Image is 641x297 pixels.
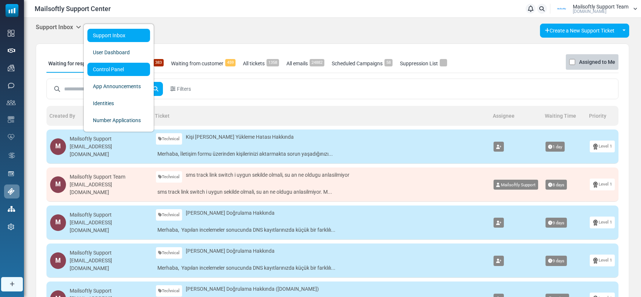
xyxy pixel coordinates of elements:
div: Mailsoftly Support [70,211,148,219]
a: App Announcements [87,80,150,93]
a: sms track link switch i uygun sekilde olmali, su an ne oldugu anlasilmiyor. M... [156,186,487,198]
a: Mailsoftly Support [494,180,538,190]
a: All emails24882 [285,54,326,73]
img: landing_pages.svg [8,170,14,177]
a: Create a New Support Ticket [540,24,619,38]
a: Technical [156,285,182,297]
a: Suppression List [398,54,449,73]
div: Mailsoftly Support [70,249,148,257]
a: Technical [156,171,182,183]
span: 8 days [546,180,567,190]
img: contacts-icon.svg [7,100,15,105]
img: sms-icon.png [8,82,14,89]
span: [DOMAIN_NAME] [573,9,606,14]
a: Number Applications [87,114,150,127]
span: Filters [177,85,191,93]
span: 58 [384,59,393,66]
div: Mailsoftly Support [70,135,148,143]
img: support-icon-active.svg [8,188,14,195]
a: Merhaba, Yapılan incelemeler sonucunda DNS kayıtlarınızda küçük bir farklılı... [156,262,487,274]
div: M [50,138,66,155]
span: 383 [153,59,164,66]
a: Merhaba, Yapılan incelemeler sonucunda DNS kayıtlarınızda küçük bir farklılı... [156,224,487,236]
div: [EMAIL_ADDRESS][DOMAIN_NAME] [70,143,148,158]
a: Level 1 [590,179,615,190]
span: 9 days [546,256,567,266]
a: All tickets1358 [241,54,281,73]
div: [EMAIL_ADDRESS][DOMAIN_NAME] [70,219,148,234]
img: campaigns-icon.png [8,65,14,71]
div: [EMAIL_ADDRESS][DOMAIN_NAME] [70,257,148,272]
div: [EMAIL_ADDRESS][DOMAIN_NAME] [70,181,148,196]
span: Mailsoftly Support Center [35,4,111,14]
span: [PERSON_NAME] Doğrulama Hakkında [186,209,275,217]
span: Mailsoftly Support [501,182,536,187]
img: mailsoftly_icon_blue_white.svg [6,4,18,17]
span: [PERSON_NAME] Doğrulama Hakkında ([DOMAIN_NAME]) [186,285,319,293]
a: Support Inbox [87,29,150,42]
span: 1358 [266,59,279,66]
a: Technical [156,247,182,259]
a: Identities [87,97,150,110]
a: Level 1 [590,255,615,266]
span: Mailsoftly Support Team [573,4,628,9]
th: Priority [586,106,619,126]
a: Merhaba, İletişim formu üzerinden kişilerinizi aktarmakta sorun yaşadığınızı... [156,148,487,160]
span: Kişi [PERSON_NAME] Yükleme Hatası Hakkında [186,133,294,141]
a: Technical [156,133,182,145]
span: [PERSON_NAME] Doğrulama Hakkında [186,247,275,255]
a: Level 1 [590,217,615,228]
a: Control Panel [87,63,150,76]
label: Assigned to Me [579,58,615,66]
span: 459 [225,59,236,66]
span: 9 days [546,218,567,228]
div: Mailsoftly Support [70,287,148,295]
div: Mailsoftly Support Team [70,173,148,181]
a: Waiting from customer459 [169,54,237,73]
span: 24882 [310,59,324,66]
a: Level 1 [590,141,615,152]
img: dashboard-icon.svg [8,30,14,37]
div: M [50,176,66,193]
span: 1 day [546,142,565,152]
img: settings-icon.svg [8,224,14,230]
h5: Support Inbox [36,24,81,31]
img: User Logo [553,3,571,14]
a: Waiting for response362 [46,54,111,73]
img: domain-health-icon.svg [8,134,14,140]
th: Created By [46,106,152,126]
img: email-templates-icon.svg [8,116,14,123]
a: User Logo Mailsoftly Support Team [DOMAIN_NAME] [553,3,637,14]
th: Waiting Time [542,106,586,126]
img: workflow.svg [8,151,16,160]
span: sms track link switch i uygun sekilde olmali, su an ne oldugu anlasilmiyor [186,171,349,179]
div: M [50,252,66,269]
th: Assignee [490,106,542,126]
a: User Dashboard [87,46,150,59]
div: M [50,214,66,231]
th: Ticket [152,106,490,126]
a: Scheduled Campaigns58 [330,54,394,73]
a: Technical [156,209,182,221]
